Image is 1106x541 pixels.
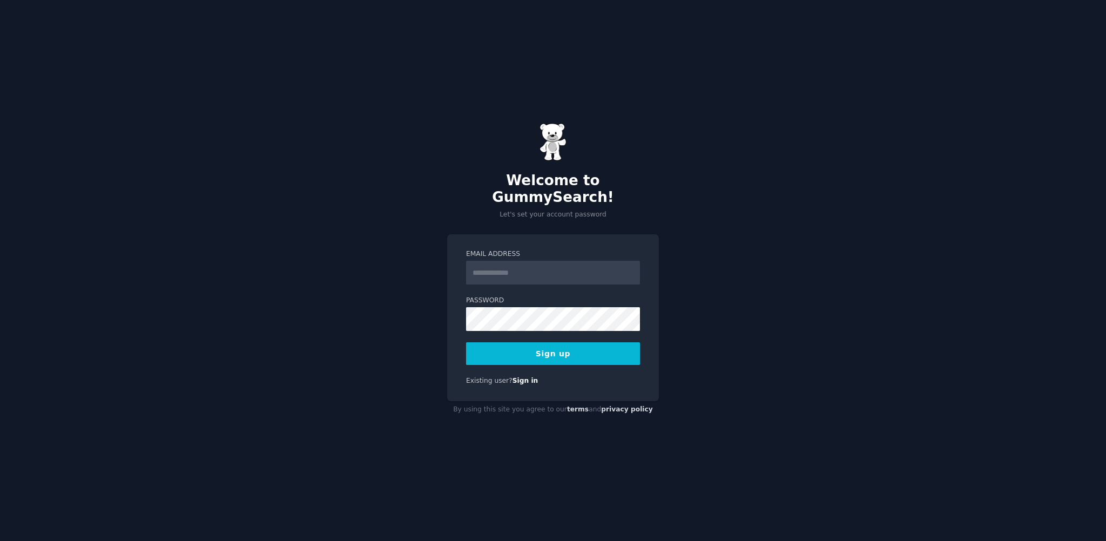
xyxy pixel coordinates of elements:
img: Gummy Bear [539,123,567,161]
a: privacy policy [601,405,653,413]
a: terms [567,405,589,413]
span: Existing user? [466,377,512,384]
p: Let's set your account password [447,210,659,220]
a: Sign in [512,377,538,384]
h2: Welcome to GummySearch! [447,172,659,206]
label: Email Address [466,249,640,259]
div: By using this site you agree to our and [447,401,659,418]
label: Password [466,296,640,306]
button: Sign up [466,342,640,365]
